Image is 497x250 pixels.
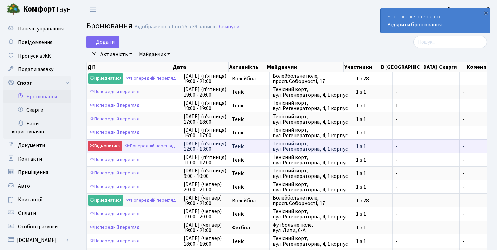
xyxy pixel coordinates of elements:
[273,209,350,220] span: Тенісний корт, вул. Регенераторна, 4, 1 корпус
[88,73,123,84] a: Приєднатися
[123,141,177,151] a: Попередній перегляд
[356,157,389,163] span: 1 з 1
[395,157,457,163] span: -
[184,182,226,192] span: [DATE] (четвер) 20:00 - 21:00
[88,141,122,151] a: Відмовитися
[463,157,486,163] span: -
[18,52,51,60] span: Пропуск в ЖК
[3,103,71,117] a: Скарги
[448,5,489,14] a: [PERSON_NAME]
[18,66,53,73] span: Подати заявку
[273,141,350,152] span: Тенісний корт, вул. Регенераторна, 4, 1 корпус
[18,182,30,190] span: Авто
[395,103,457,108] span: 1
[273,195,350,206] span: Волейбольне поле, просп. Соборності, 17
[273,100,350,111] span: Тенісний корт, вул. Регенераторна, 4, 1 корпус
[184,73,226,84] span: [DATE] (п’ятниця) 19:00 - 21:00
[395,89,457,95] span: -
[273,236,350,247] span: Тенісний корт, вул. Регенераторна, 4, 1 корпус
[3,117,71,139] a: Бани користувачів
[356,225,389,230] span: 1 з 1
[232,184,267,190] span: Теніс
[356,184,389,190] span: 1 з 1
[232,171,267,176] span: Теніс
[395,130,457,136] span: -
[18,209,36,217] span: Оплати
[273,154,350,165] span: Тенісний корт, вул. Регенераторна, 4, 1 корпус
[184,195,226,206] span: [DATE] (четвер) 19:00 - 21:00
[232,144,267,149] span: Теніс
[463,103,486,108] span: -
[232,225,267,230] span: Футбол
[448,6,489,13] b: [PERSON_NAME]
[18,155,42,163] span: Контакти
[395,76,457,81] span: -
[344,62,380,72] th: Участники
[266,62,344,72] th: Майданчик
[18,39,52,46] span: Повідомлення
[482,9,489,16] div: ×
[381,8,490,33] div: Бронювання створено
[3,63,71,76] a: Подати заявку
[387,21,442,28] a: Відкрити бронювання
[356,144,389,149] span: 1 з 1
[3,179,71,193] a: Авто
[3,139,71,152] a: Документи
[98,48,135,60] a: Активність
[356,130,389,136] span: 1 з 1
[88,114,141,124] a: Попередній перегляд
[380,62,438,72] th: В [GEOGRAPHIC_DATA]
[356,76,389,81] span: 1 з 28
[356,198,389,203] span: 1 з 28
[3,36,71,49] a: Повідомлення
[463,184,486,190] span: -
[88,127,141,138] a: Попередній перегляд
[395,144,457,149] span: -
[3,193,71,206] a: Квитанції
[88,87,141,97] a: Попередній перегляд
[463,211,486,217] span: -
[18,169,48,176] span: Приміщення
[184,222,226,233] span: [DATE] (четвер) 19:00 - 21:00
[463,198,486,203] span: -
[18,25,64,33] span: Панель управління
[87,62,172,72] th: Дії
[136,48,173,60] a: Майданчик
[463,89,486,95] span: -
[463,76,486,81] span: -
[88,168,141,179] a: Попередній перегляд
[88,154,141,165] a: Попередній перегляд
[413,36,487,48] input: Пошук...
[3,22,71,36] a: Панель управління
[395,211,457,217] span: -
[232,117,267,122] span: Теніс
[232,89,267,95] span: Теніс
[124,195,178,206] a: Попередній перегляд
[184,209,226,220] span: [DATE] (четвер) 19:00 - 20:00
[463,238,486,244] span: -
[395,238,457,244] span: -
[273,73,350,84] span: Волейбольне поле, просп. Соборності, 17
[184,141,226,152] span: [DATE] (п’ятниця) 12:00 - 13:00
[184,154,226,165] span: [DATE] (п’ятниця) 11:00 - 12:00
[356,238,389,244] span: 1 з 1
[273,168,350,179] span: Тенісний корт, вул. Регенераторна, 4, 1 корпус
[88,209,141,219] a: Попередній перегляд
[172,62,229,72] th: Дата
[184,87,226,98] span: [DATE] (п’ятниця) 19:00 - 20:00
[124,73,178,84] a: Попередній перегляд
[356,89,389,95] span: 1 з 1
[3,90,71,103] a: Бронювання
[232,211,267,217] span: Теніс
[356,117,389,122] span: 1 з 1
[395,184,457,190] span: -
[88,182,141,192] a: Попередній перегляд
[23,4,55,15] b: Комфорт
[395,117,457,122] span: -
[395,225,457,230] span: -
[232,130,267,136] span: Теніс
[184,100,226,111] span: [DATE] (п’ятниця) 18:00 - 19:00
[463,130,486,136] span: -
[3,206,71,220] a: Оплати
[463,225,486,230] span: -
